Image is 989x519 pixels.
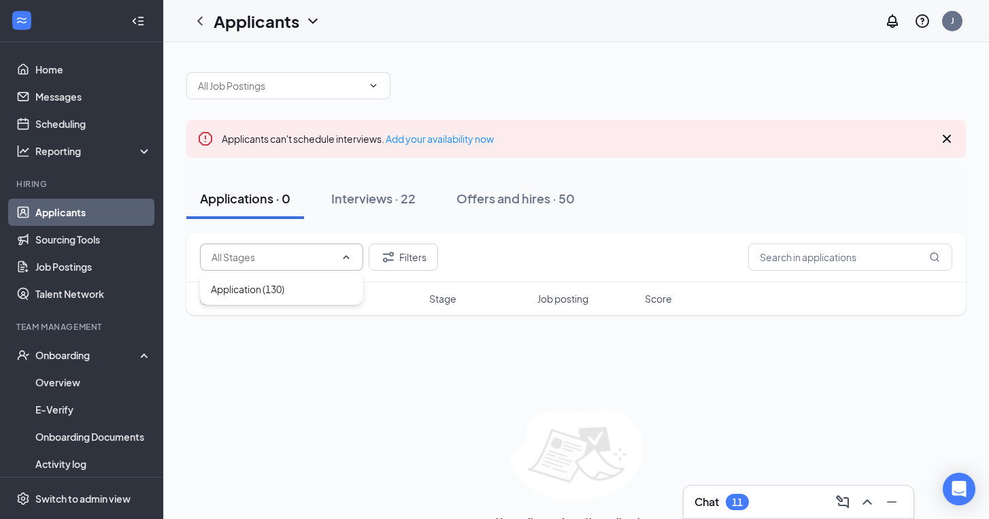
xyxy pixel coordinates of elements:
[35,348,140,362] div: Onboarding
[222,133,494,145] span: Applicants can't schedule interviews.
[16,348,30,362] svg: UserCheck
[35,83,152,110] a: Messages
[15,14,29,27] svg: WorkstreamLogo
[694,495,719,509] h3: Chat
[537,292,588,305] span: Job posting
[369,244,438,271] button: Filter Filters
[835,494,851,510] svg: ComposeMessage
[214,10,299,33] h1: Applicants
[884,13,901,29] svg: Notifications
[914,13,931,29] svg: QuestionInfo
[943,473,975,505] div: Open Intercom Messenger
[859,494,875,510] svg: ChevronUp
[35,450,152,478] a: Activity log
[929,252,940,263] svg: MagnifyingGlass
[331,190,416,207] div: Interviews · 22
[884,494,900,510] svg: Minimize
[368,80,379,91] svg: ChevronDown
[35,226,152,253] a: Sourcing Tools
[732,497,743,508] div: 11
[380,249,397,265] svg: Filter
[748,244,952,271] input: Search in applications
[645,292,672,305] span: Score
[429,292,456,305] span: Stage
[386,133,494,145] a: Add your availability now
[35,110,152,137] a: Scheduling
[211,282,284,297] div: Application (130)
[35,144,152,158] div: Reporting
[35,56,152,83] a: Home
[456,190,575,207] div: Offers and hires · 50
[881,491,903,513] button: Minimize
[16,321,149,333] div: Team Management
[856,491,878,513] button: ChevronUp
[200,190,290,207] div: Applications · 0
[16,178,149,190] div: Hiring
[951,15,954,27] div: J
[16,144,30,158] svg: Analysis
[35,199,152,226] a: Applicants
[510,410,643,501] img: empty-state
[35,253,152,280] a: Job Postings
[35,423,152,450] a: Onboarding Documents
[131,14,145,28] svg: Collapse
[305,13,321,29] svg: ChevronDown
[16,492,30,505] svg: Settings
[832,491,854,513] button: ComposeMessage
[212,250,335,265] input: All Stages
[341,252,352,263] svg: ChevronUp
[35,369,152,396] a: Overview
[35,280,152,307] a: Talent Network
[35,492,131,505] div: Switch to admin view
[197,131,214,147] svg: Error
[192,13,208,29] svg: ChevronLeft
[35,396,152,423] a: E-Verify
[198,78,363,93] input: All Job Postings
[939,131,955,147] svg: Cross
